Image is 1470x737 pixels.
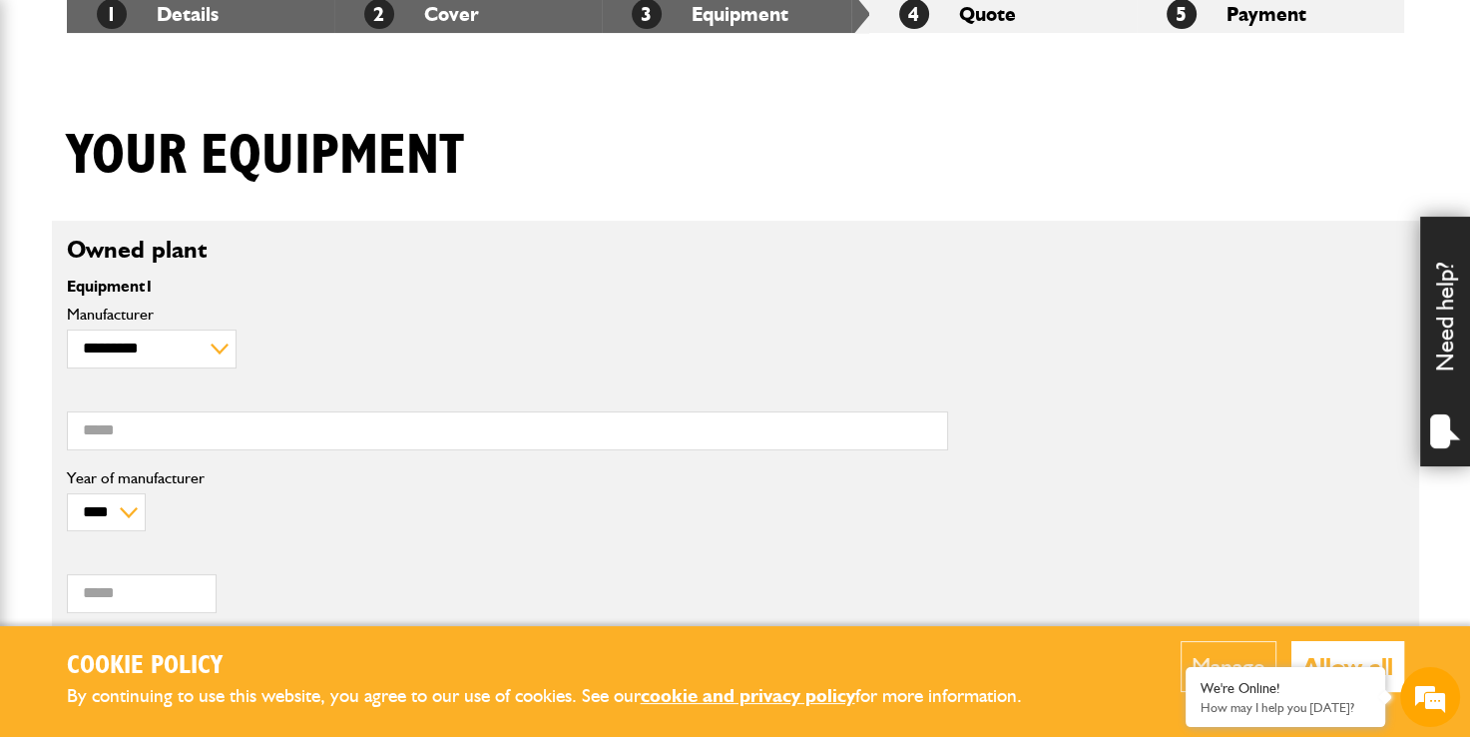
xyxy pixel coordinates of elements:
h1: Your equipment [67,123,464,190]
a: 2Cover [364,2,479,26]
p: Equipment [67,279,948,295]
div: Need help? [1420,217,1470,466]
p: How may I help you today? [1201,700,1370,715]
label: Manufacturer [67,307,948,323]
a: cookie and privacy policy [641,684,855,707]
div: We're Online! [1201,680,1370,697]
p: By continuing to use this website, you agree to our use of cookies. See our for more information. [67,681,1055,712]
a: 1Details [97,2,219,26]
label: Year of manufacturer [67,470,948,486]
span: 1 [145,277,154,296]
button: Manage [1181,641,1276,692]
button: Allow all [1291,641,1404,692]
h2: Cookie Policy [67,651,1055,682]
h2: Owned plant [67,236,1404,265]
